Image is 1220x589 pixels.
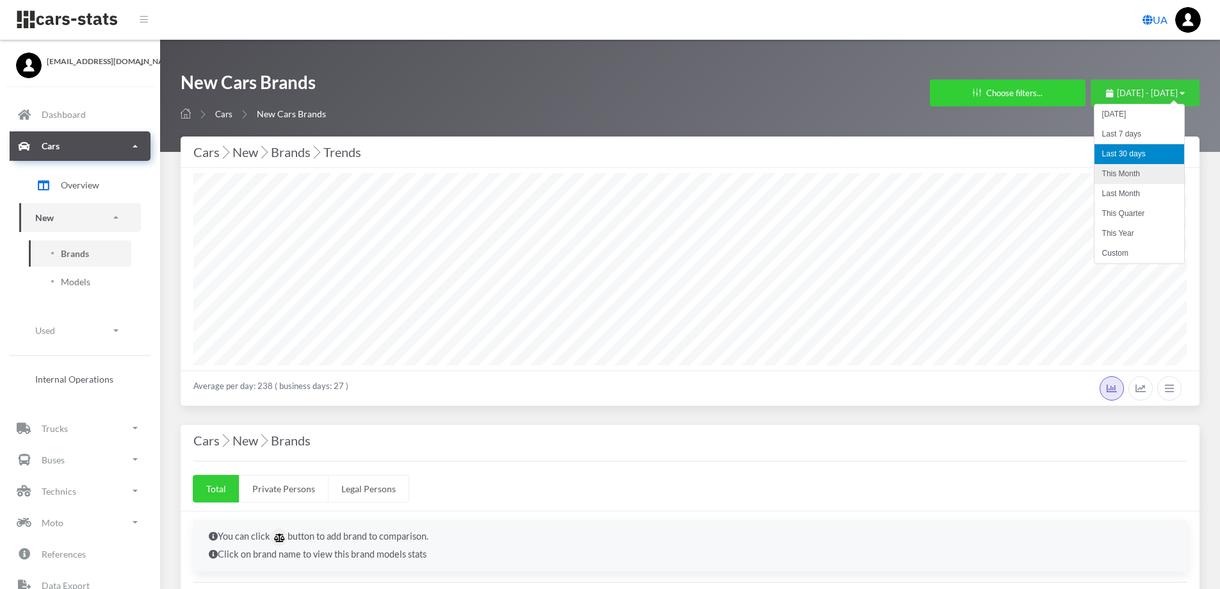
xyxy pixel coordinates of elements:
[42,483,76,499] p: Technics
[1094,224,1184,244] li: This Year
[1094,144,1184,164] li: Last 30 days
[61,178,99,192] span: Overview
[1094,124,1184,144] li: Last 7 days
[181,370,1200,406] div: Average per day: 238 ( business days: 27 )
[10,476,150,506] a: Technics
[42,420,68,436] p: Trucks
[16,53,144,67] a: [EMAIL_ADDRESS][DOMAIN_NAME]
[1117,88,1178,98] span: [DATE] - [DATE]
[1137,7,1173,33] a: UA
[35,372,113,386] span: Internal Operations
[1094,244,1184,263] li: Custom
[10,445,150,474] a: Buses
[10,100,150,129] a: Dashboard
[1175,7,1201,33] img: ...
[1094,164,1184,184] li: This Month
[35,210,54,226] p: New
[10,539,150,568] a: References
[193,520,1187,572] div: You can click button to add brand to comparison. Click on brand name to view this brand models stats
[42,106,86,122] p: Dashboard
[16,10,118,29] img: navbar brand
[328,475,409,502] a: Legal Persons
[181,71,326,101] h1: New Cars Brands
[1091,79,1200,106] button: [DATE] - [DATE]
[42,452,65,468] p: Buses
[47,56,144,67] span: [EMAIL_ADDRESS][DOMAIN_NAME]
[29,240,131,267] a: Brands
[19,203,141,232] a: New
[19,366,141,392] a: Internal Operations
[42,138,60,154] p: Cars
[10,508,150,537] a: Moto
[1094,104,1184,124] li: [DATE]
[10,413,150,443] a: Trucks
[215,109,232,119] a: Cars
[10,131,150,161] a: Cars
[193,430,1187,451] h4: Cars New Brands
[193,142,1187,162] div: Cars New Brands Trends
[239,475,329,502] a: Private Persons
[1094,184,1184,204] li: Last Month
[19,316,141,345] a: Used
[1094,204,1184,224] li: This Quarter
[42,515,63,531] p: Moto
[257,108,326,119] span: New Cars Brands
[29,269,131,295] a: Models
[42,546,86,562] p: References
[61,275,90,288] span: Models
[61,247,89,260] span: Brands
[193,475,240,502] a: Total
[930,79,1086,106] button: Choose filters...
[35,322,55,338] p: Used
[19,169,141,201] a: Overview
